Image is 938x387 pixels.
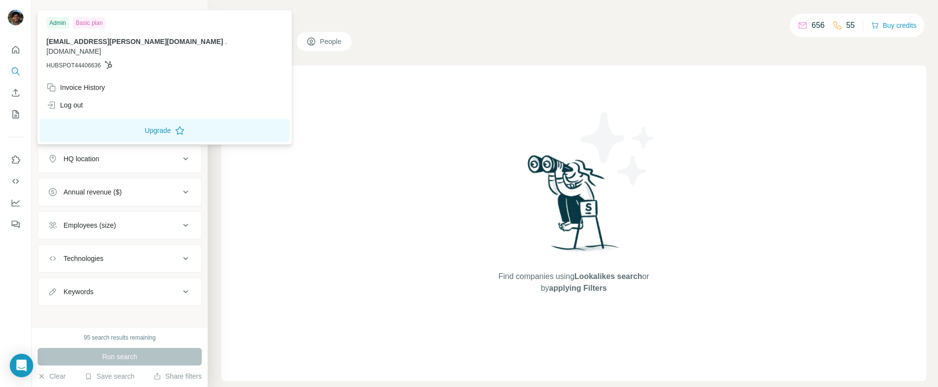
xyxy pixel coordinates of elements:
[8,84,23,102] button: Enrich CSV
[64,254,104,263] div: Technologies
[38,280,201,303] button: Keywords
[8,63,23,80] button: Search
[575,272,642,280] span: Lookalikes search
[64,220,116,230] div: Employees (size)
[871,19,917,32] button: Buy credits
[85,371,134,381] button: Save search
[8,151,23,169] button: Use Surfe on LinkedIn
[523,152,625,261] img: Surfe Illustration - Woman searching with binoculars
[84,333,155,342] div: 95 search results remaining
[38,247,201,270] button: Technologies
[46,38,223,45] span: [EMAIL_ADDRESS][PERSON_NAME][DOMAIN_NAME]
[38,9,68,18] div: New search
[38,180,201,204] button: Annual revenue ($)
[153,371,202,381] button: Share filters
[40,119,290,142] button: Upgrade
[38,147,201,171] button: HQ location
[495,271,652,294] span: Find companies using or by
[73,17,106,29] div: Basic plan
[10,354,33,377] div: Open Intercom Messenger
[64,187,122,197] div: Annual revenue ($)
[46,61,101,70] span: HUBSPOT44406636
[549,284,607,292] span: applying Filters
[221,12,926,25] h4: Search
[46,83,105,92] div: Invoice History
[225,38,227,45] span: .
[46,100,83,110] div: Log out
[8,215,23,233] button: Feedback
[811,20,825,31] p: 656
[38,371,65,381] button: Clear
[64,154,99,164] div: HQ location
[8,41,23,59] button: Quick start
[846,20,855,31] p: 55
[46,47,101,55] span: [DOMAIN_NAME]
[170,6,208,21] button: Hide
[8,172,23,190] button: Use Surfe API
[8,106,23,123] button: My lists
[8,10,23,25] img: Avatar
[8,194,23,212] button: Dashboard
[320,37,342,46] span: People
[38,214,201,237] button: Employees (size)
[46,17,69,29] div: Admin
[574,105,662,193] img: Surfe Illustration - Stars
[64,287,93,297] div: Keywords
